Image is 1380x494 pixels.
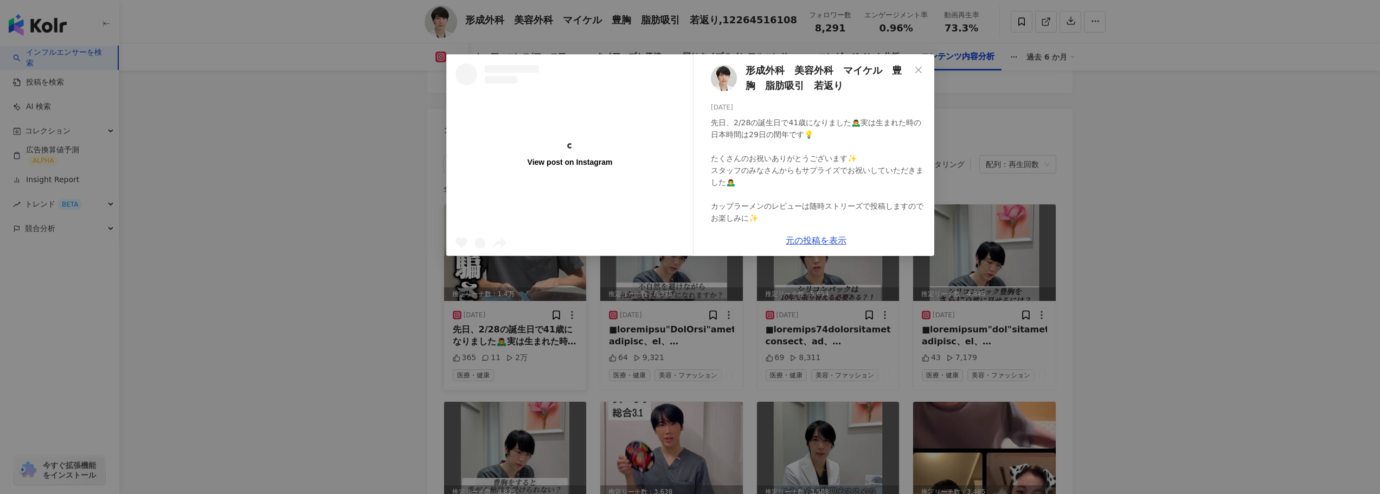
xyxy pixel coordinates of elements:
[786,235,846,246] a: 元の投稿を表示
[711,117,926,319] div: 先日、2/28の誕生日で41歳になりました🙇‍♂️実は生まれた時の日本時間は29日の閏年です💡 たくさんのお祝いありがとうございます✨ スタッフのみなさんからもサプライズでお祝いしていただきまし...
[711,65,737,91] img: KOL Avatar
[914,66,923,74] span: close
[746,63,910,94] span: 形成外科 美容外科 マイケル 豊胸 脂肪吸引 若返り
[908,59,929,81] button: Close
[447,55,693,255] a: View post on Instagram
[711,102,926,113] div: [DATE]
[527,157,612,167] div: View post on Instagram
[711,63,910,94] a: KOL Avatar形成外科 美容外科 マイケル 豊胸 脂肪吸引 若返り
